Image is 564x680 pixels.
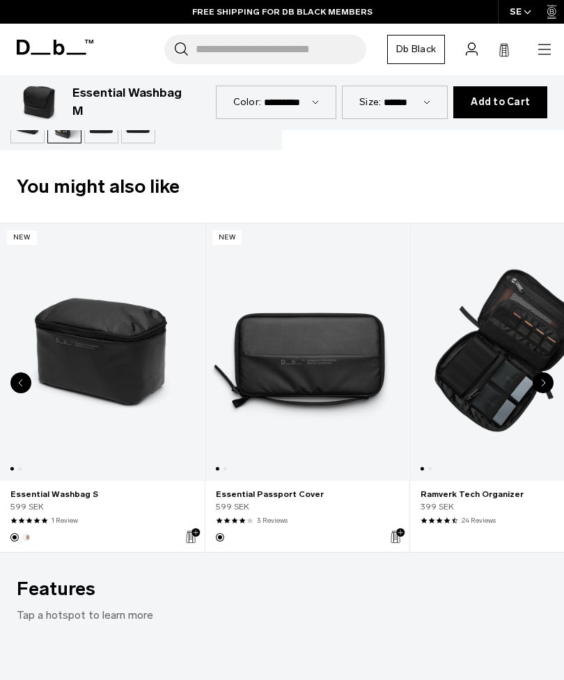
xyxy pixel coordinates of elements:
[216,488,399,500] a: Essential Passport Cover
[52,516,78,526] a: 1 reviews
[410,457,426,481] button: Show image: 1
[10,533,19,541] button: Black Out
[205,223,409,481] a: Essential Passport Cover
[7,230,37,245] p: New
[205,223,411,553] div: 4 / 8
[17,575,547,603] h3: Features
[257,516,288,526] a: 3 reviews
[180,524,204,551] button: Add to Cart
[453,86,547,118] button: Add to Cart
[205,457,221,481] button: Show image: 1
[10,488,194,500] a: Essential Washbag S
[72,84,188,121] h3: Essential Washbag M
[426,457,442,481] button: Show image: 2
[462,516,496,526] a: 24 reviews
[216,533,224,541] button: Black Out
[17,173,547,201] h2: You might also like
[233,95,262,109] label: Color:
[221,457,237,481] button: Show image: 2
[387,35,445,64] a: Db Black
[216,500,249,513] span: 599 SEK
[16,457,32,481] button: Show image: 2
[359,95,381,109] label: Size:
[421,500,454,513] span: 399 SEK
[533,372,554,393] div: Next slide
[22,533,31,541] button: Oatmilk
[192,6,373,18] a: FREE SHIPPING FOR DB BLACK MEMBERS
[212,230,242,245] p: New
[17,80,61,125] img: Essential Washbag M Black Out
[10,500,44,513] span: 599 SEK
[385,524,409,551] button: Add to Cart
[10,372,31,393] div: Previous slide
[471,97,530,108] span: Add to Cart
[17,607,547,624] p: Tap a hotspot to learn more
